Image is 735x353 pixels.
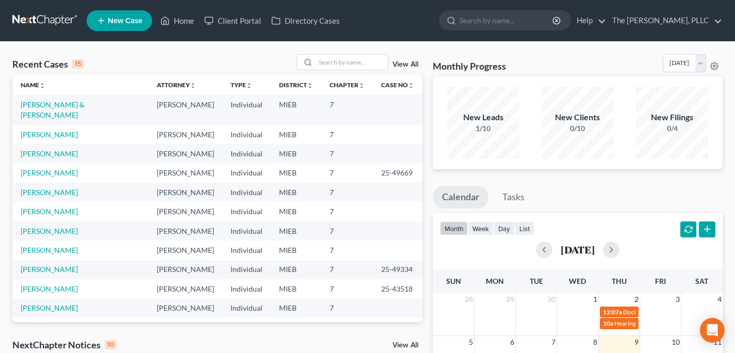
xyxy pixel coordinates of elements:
span: 3 [675,293,681,306]
a: [PERSON_NAME] [21,149,78,158]
a: [PERSON_NAME] [21,303,78,312]
span: Hearing for Assure Affordable Homes, Inc. [614,319,728,327]
div: NextChapter Notices [12,339,117,351]
span: 28 [464,293,474,306]
a: Help [571,11,606,30]
a: Case Nounfold_more [381,81,414,89]
span: Fri [655,277,666,285]
td: MIEB [271,144,321,163]
span: 8 [592,336,598,348]
span: 10 [671,336,681,348]
div: New Leads [447,111,519,123]
h3: Monthly Progress [433,60,506,72]
span: New Case [108,17,142,25]
button: day [494,221,515,235]
td: MIEB [271,299,321,318]
div: 10 [105,340,117,349]
a: Home [155,11,199,30]
td: 25-49669 [373,164,422,183]
button: week [468,221,494,235]
td: 7 [321,202,373,221]
span: Mon [486,277,504,285]
td: Individual [222,299,271,318]
a: View All [393,61,418,68]
td: 7 [321,221,373,240]
td: MIEB [271,202,321,221]
td: [PERSON_NAME] [149,279,222,298]
td: Individual [222,144,271,163]
td: [PERSON_NAME] [149,260,222,279]
a: [PERSON_NAME] [21,265,78,274]
span: 30 [546,293,557,306]
td: Individual [222,125,271,144]
a: Typeunfold_more [231,81,252,89]
a: [PERSON_NAME] [21,130,78,139]
input: Search by name... [460,11,554,30]
i: unfold_more [39,83,45,89]
a: Client Portal [199,11,266,30]
span: 1 [592,293,598,306]
td: 7 [321,279,373,298]
a: The [PERSON_NAME], PLLC [607,11,722,30]
td: 7 [321,260,373,279]
a: [PERSON_NAME] [21,227,78,235]
td: MIEB [271,221,321,240]
td: [PERSON_NAME] [149,240,222,260]
i: unfold_more [408,83,414,89]
a: Nameunfold_more [21,81,45,89]
td: Individual [222,279,271,298]
span: 6 [509,336,515,348]
div: Recent Cases [12,58,84,70]
td: Individual [222,221,271,240]
td: MIEB [271,279,321,298]
i: unfold_more [307,83,313,89]
span: Wed [569,277,586,285]
td: 7 [321,164,373,183]
button: list [515,221,534,235]
a: [PERSON_NAME] [21,168,78,177]
td: MIEB [271,260,321,279]
td: 7 [321,125,373,144]
a: [PERSON_NAME] [21,188,78,197]
div: Open Intercom Messenger [700,318,725,343]
h2: [DATE] [561,244,595,255]
a: Districtunfold_more [279,81,313,89]
span: 4 [716,293,723,306]
span: 12:07a [603,308,622,316]
td: MIEB [271,183,321,202]
a: Attorneyunfold_more [157,81,196,89]
td: [PERSON_NAME] [149,183,222,202]
td: Individual [222,164,271,183]
td: 25-49334 [373,260,422,279]
td: MIEB [271,318,321,337]
td: 25-43518 [373,279,422,298]
a: Chapterunfold_more [330,81,365,89]
td: 7 [321,183,373,202]
a: Tasks [493,186,534,208]
i: unfold_more [190,83,196,89]
td: 7 [321,240,373,260]
span: 10a [603,319,613,327]
span: Sat [695,277,708,285]
i: unfold_more [358,83,365,89]
div: 0/4 [636,123,708,134]
span: 29 [505,293,515,306]
span: 5 [468,336,474,348]
td: [PERSON_NAME] [149,125,222,144]
td: MIEB [271,164,321,183]
span: Thu [612,277,627,285]
td: 7 [321,318,373,337]
i: unfold_more [246,83,252,89]
td: 7 [321,144,373,163]
td: [PERSON_NAME] [149,95,222,124]
span: Tue [530,277,543,285]
a: [PERSON_NAME] & [PERSON_NAME] [21,100,85,119]
span: 7 [550,336,557,348]
input: Search by name... [316,55,388,70]
td: MIEB [271,240,321,260]
a: [PERSON_NAME] [21,246,78,254]
a: View All [393,342,418,349]
td: Individual [222,260,271,279]
a: Directory Cases [266,11,345,30]
td: 7 [321,299,373,318]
